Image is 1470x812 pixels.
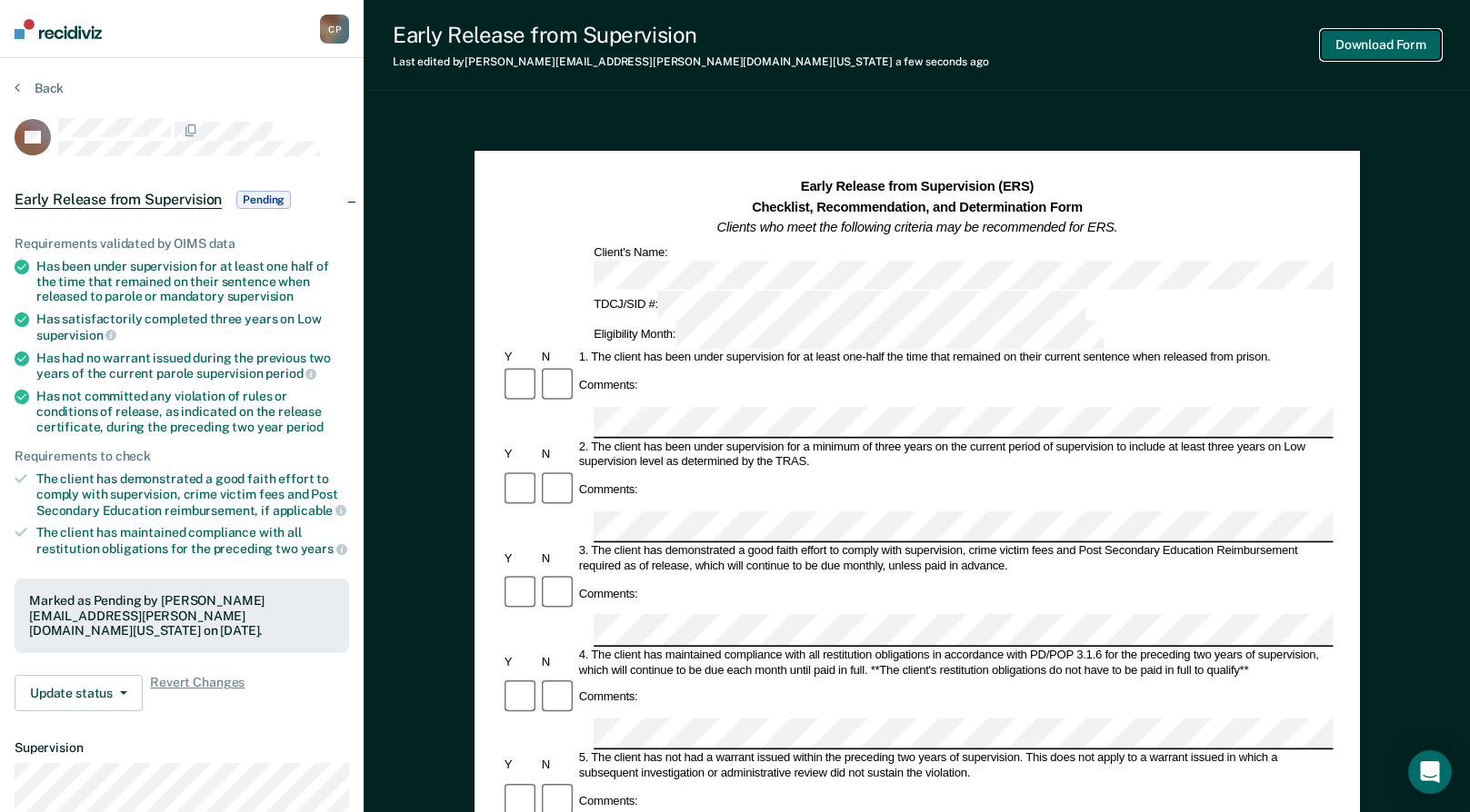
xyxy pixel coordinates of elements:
[15,236,349,252] div: Requirements validated by OIMS data
[36,389,349,434] div: Has not committed any violation of rules or conditions of release, as indicated on the release ce...
[575,544,1333,574] div: 3. The client has demonstrated a good faith effort to comply with supervision, crime victim fees ...
[36,312,349,342] div: Has satisfactorily completed three years on Low
[1321,30,1441,60] button: Download Form
[286,420,324,434] span: period
[591,321,1106,350] div: Eligibility Month:
[538,448,575,462] div: N
[538,656,575,670] div: N
[538,351,575,365] div: N
[575,690,640,705] div: Comments:
[15,19,102,39] img: Recidiviz
[393,22,989,48] div: Early Release from Supervision
[320,15,349,44] button: CP
[320,15,349,44] div: C P
[575,752,1333,782] div: 5. The client has not had a warrant issued within the preceding two years of supervision. This do...
[575,648,1333,678] div: 4. The client has maintained compliance with all restitution obligations in accordance with PD/PO...
[591,291,1089,320] div: TDCJ/SID #:
[501,351,538,365] div: Y
[36,328,116,342] span: supervision
[538,551,575,566] div: N
[36,471,349,518] div: The client has demonstrated a good faith effort to comply with supervision, crime victim fees and...
[36,259,349,304] div: Has been under supervision for at least one half of the time that remained on their sentence when...
[265,366,316,381] span: period
[575,795,640,809] div: Comments:
[236,191,291,209] span: Pending
[895,55,989,68] span: a few seconds ago
[575,483,640,498] div: Comments:
[15,449,349,464] div: Requirements to check
[15,191,222,209] span: Early Release from Supervision
[15,80,64,96] button: Back
[1408,750,1452,794] div: Open Intercom Messenger
[575,440,1333,470] div: 2. The client has been under supervision for a minimum of three years on the current period of su...
[301,541,347,556] span: years
[501,656,538,670] div: Y
[501,759,538,774] div: Y
[801,179,1034,193] strong: Early Release from Supervision (ERS)
[575,351,1333,365] div: 1. The client has been under supervision for at least one-half the time that remained on their cu...
[273,503,346,518] span: applicable
[501,551,538,566] div: Y
[36,351,349,381] div: Has had no warrant issued during the previous two years of the current parole supervision
[36,525,349,556] div: The client has maintained compliance with all restitution obligations for the preceding two
[752,199,1083,213] strong: Checklist, Recommendation, and Determination Form
[538,759,575,774] div: N
[15,675,143,711] button: Update status
[575,587,640,601] div: Comments:
[227,289,294,303] span: supervision
[393,55,989,68] div: Last edited by [PERSON_NAME][EMAIL_ADDRESS][PERSON_NAME][DOMAIN_NAME][US_STATE]
[29,593,335,639] div: Marked as Pending by [PERSON_NAME][EMAIL_ADDRESS][PERSON_NAME][DOMAIN_NAME][US_STATE] on [DATE].
[501,448,538,462] div: Y
[15,740,349,756] dt: Supervision
[150,675,245,711] span: Revert Changes
[575,379,640,393] div: Comments:
[716,220,1117,234] em: Clients who meet the following criteria may be recommended for ERS.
